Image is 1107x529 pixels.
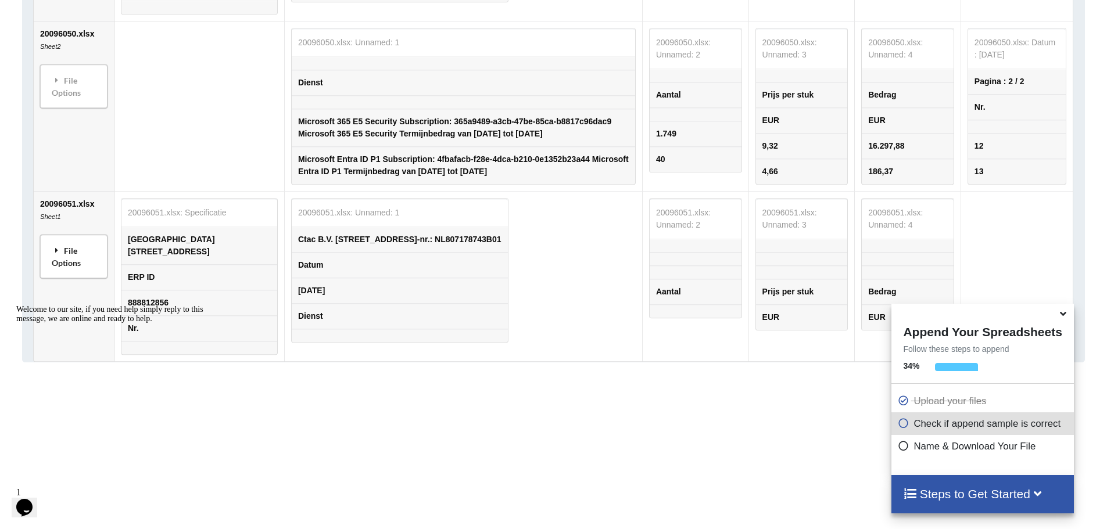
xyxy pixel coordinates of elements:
[292,109,635,146] td: Microsoft 365 E5 Security Subscription: 365a9489-a3cb-47be-85ca-b8817c96dac9 Microsoft 365 E5 Sec...
[44,68,104,105] div: File Options
[12,483,49,517] iframe: chat widget
[897,439,1070,454] p: Name & Download Your File
[292,227,508,252] td: Ctac B.V. [STREET_ADDRESS]-nr.: NL807178743B01
[5,5,192,23] span: Welcome to our site, if you need help simply reply to this message, we are online and ready to help.
[968,133,1066,159] td: 12
[34,191,114,361] td: 20096051.xlsx
[968,94,1066,120] td: Nr.
[903,361,919,370] b: 34 %
[968,159,1066,184] td: 13
[891,343,1073,355] p: Follow these steps to append
[292,252,508,278] td: Datum
[897,416,1070,431] p: Check if append sample is correct
[121,290,277,315] td: 888812856
[756,107,848,133] td: EUR
[292,70,635,95] td: Dienst
[756,304,848,330] td: EUR
[903,487,1062,501] h4: Steps to Get Started
[756,279,848,304] td: Prijs per stuk
[891,322,1073,339] h4: Append Your Spreadsheets
[650,146,741,172] td: 40
[650,279,741,304] td: Aantal
[862,82,954,107] td: Bedrag
[292,303,508,329] td: Dienst
[34,21,114,191] td: 20096050.xlsx
[862,304,954,330] td: EUR
[756,159,848,184] td: 4,66
[862,159,954,184] td: 186,37
[968,69,1066,94] td: Pagina : 2 / 2
[862,133,954,159] td: 16.297,88
[862,107,954,133] td: EUR
[12,300,221,477] iframe: chat widget
[650,121,741,146] td: 1.749
[40,213,60,220] i: Sheet1
[862,279,954,304] td: Bedrag
[5,5,214,23] div: Welcome to our site, if you need help simply reply to this message, we are online and ready to help.
[292,146,635,184] td: Microsoft Entra ID P1 Subscription: 4fbafacb-f28e-4dca-b210-0e1352b23a44 Microsoft Entra ID P1 Te...
[40,43,60,50] i: Sheet2
[121,264,277,290] td: ERP ID
[292,278,508,303] td: [DATE]
[650,82,741,107] td: Aantal
[756,133,848,159] td: 9,32
[121,227,277,264] td: [GEOGRAPHIC_DATA][STREET_ADDRESS]
[897,394,1070,408] p: Upload your files
[756,82,848,107] td: Prijs per stuk
[44,238,104,275] div: File Options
